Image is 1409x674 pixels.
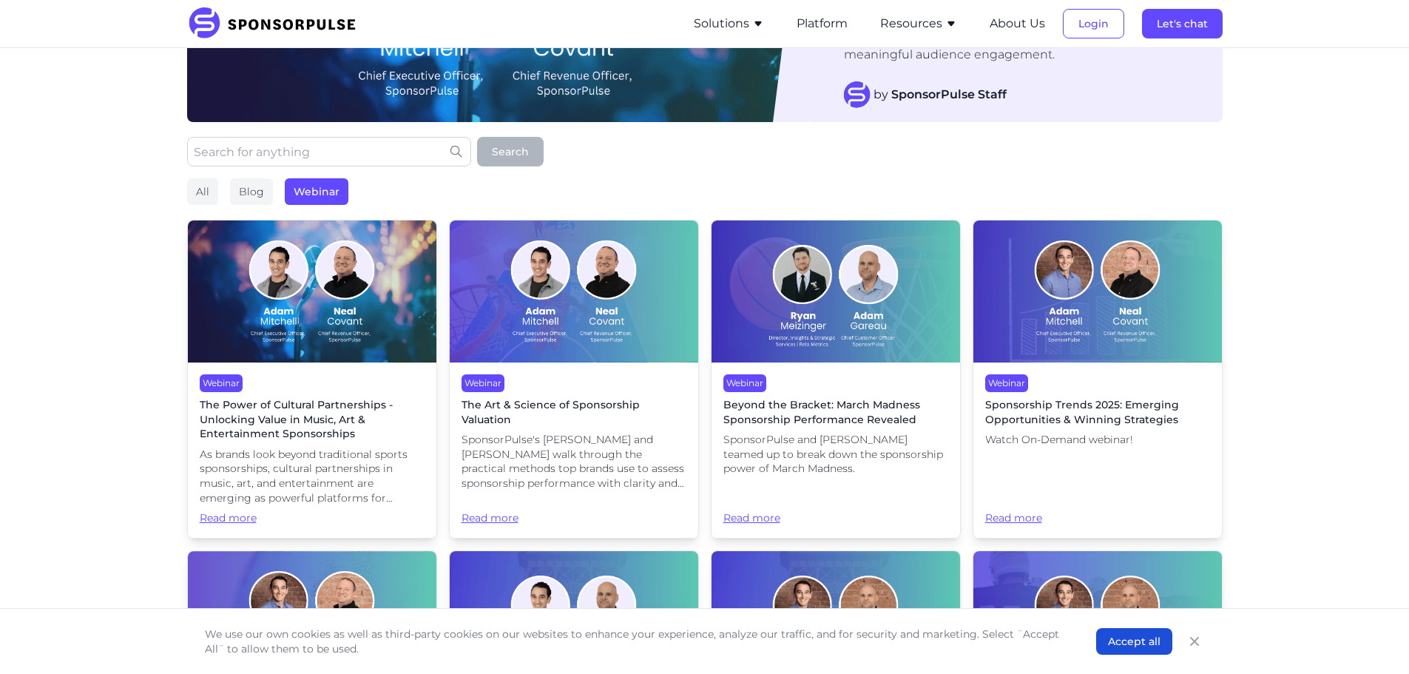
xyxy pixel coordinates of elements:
span: SponsorPulse's [PERSON_NAME] and [PERSON_NAME] walk through the practical methods top brands use ... [462,433,686,491]
button: Search [477,137,544,166]
button: Close [1184,631,1205,652]
button: Resources [880,15,957,33]
strong: SponsorPulse Staff [891,87,1007,101]
a: WebinarThe Power of Cultural Partnerships - Unlocking Value in Music, Art & Entertainment Sponsor... [187,220,437,539]
input: Search for anything [187,137,471,166]
a: WebinarThe Art & Science of Sponsorship ValuationSponsorPulse's [PERSON_NAME] and [PERSON_NAME] w... [449,220,699,539]
div: Webinar [200,374,243,392]
span: Read more [462,497,686,526]
img: Webinar header image [188,220,436,363]
div: Webinar [285,178,348,205]
span: As brands look beyond traditional sports sponsorships, cultural partnerships in music, art, and e... [200,448,425,505]
span: Read more [723,482,948,526]
div: Webinar [985,374,1028,392]
span: Sponsorship Trends 2025: Emerging Opportunities & Winning Strategies [985,398,1210,427]
div: Webinar [462,374,504,392]
span: by [874,86,1007,104]
img: On-Demand-Webinar Cover Image [450,220,698,363]
button: Solutions [694,15,764,33]
span: The Power of Cultural Partnerships - Unlocking Value in Music, Art & Entertainment Sponsorships [200,398,425,442]
img: Webinar: Sponsorship Trends 2025: Emerging Opportunities & Winning Strategies [973,220,1222,363]
img: SponsorPulse [187,7,367,40]
img: SponsorPulse Staff [844,81,871,108]
a: About Us [990,17,1045,30]
a: Platform [797,17,848,30]
div: Webinar [723,374,766,392]
span: Read more [200,511,425,526]
div: Blog [230,178,273,205]
a: Login [1063,17,1124,30]
span: SponsorPulse and [PERSON_NAME] teamed up to break down the sponsorship power of March Madness. [723,433,948,476]
span: Beyond the Bracket: March Madness Sponsorship Performance Revealed [723,398,948,427]
iframe: Chat Widget [1335,603,1409,674]
button: Accept all [1096,628,1172,655]
button: Let's chat [1142,9,1223,38]
span: The Art & Science of Sponsorship Valuation [462,398,686,427]
div: All [187,178,218,205]
span: Read more [985,454,1210,526]
button: About Us [990,15,1045,33]
button: Login [1063,9,1124,38]
p: We use our own cookies as well as third-party cookies on our websites to enhance your experience,... [205,627,1067,656]
a: WebinarBeyond the Bracket: March Madness Sponsorship Performance RevealedSponsorPulse and [PERSON... [711,220,961,539]
a: WebinarSponsorship Trends 2025: Emerging Opportunities & Winning StrategiesWatch On-Demand webina... [973,220,1223,539]
a: Let's chat [1142,17,1223,30]
span: Watch On-Demand webinar! [985,433,1210,448]
img: search icon [450,146,462,158]
button: Platform [797,15,848,33]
